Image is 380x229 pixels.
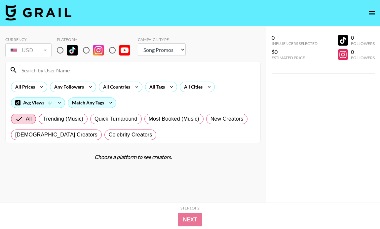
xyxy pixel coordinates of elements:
span: Celebrity Creators [109,131,152,139]
div: Campaign Type [138,37,186,42]
div: 0 [272,34,318,41]
input: Search by User Name [18,65,256,75]
div: Influencers Selected [272,41,318,46]
div: Platform [57,37,135,42]
div: Step 1 of 2 [180,206,200,210]
img: Instagram [93,45,104,56]
div: Followers [351,55,375,60]
div: Followers [351,41,375,46]
span: [DEMOGRAPHIC_DATA] Creators [15,131,97,139]
div: All Prices [11,82,36,92]
button: open drawer [365,7,379,20]
span: New Creators [210,115,244,123]
button: Next [178,213,203,226]
div: All Countries [99,82,132,92]
div: USD [7,45,50,56]
div: All Tags [145,82,166,92]
div: 0 [351,34,375,41]
span: Most Booked (Music) [149,115,199,123]
div: Currency [5,37,52,42]
div: Estimated Price [272,55,318,60]
img: Grail Talent [5,5,71,20]
div: 0 [351,49,375,55]
div: Choose a platform to see creators. [5,154,261,160]
img: TikTok [67,45,78,56]
div: Avg Views [11,98,65,108]
div: Currency is locked to USD [5,42,52,58]
div: $0 [272,49,318,55]
span: Trending (Music) [43,115,83,123]
span: All [26,115,32,123]
div: Any Followers [50,82,85,92]
div: All Cities [180,82,204,92]
div: Match Any Tags [68,98,116,108]
img: YouTube [119,45,130,56]
span: Quick Turnaround [95,115,137,123]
